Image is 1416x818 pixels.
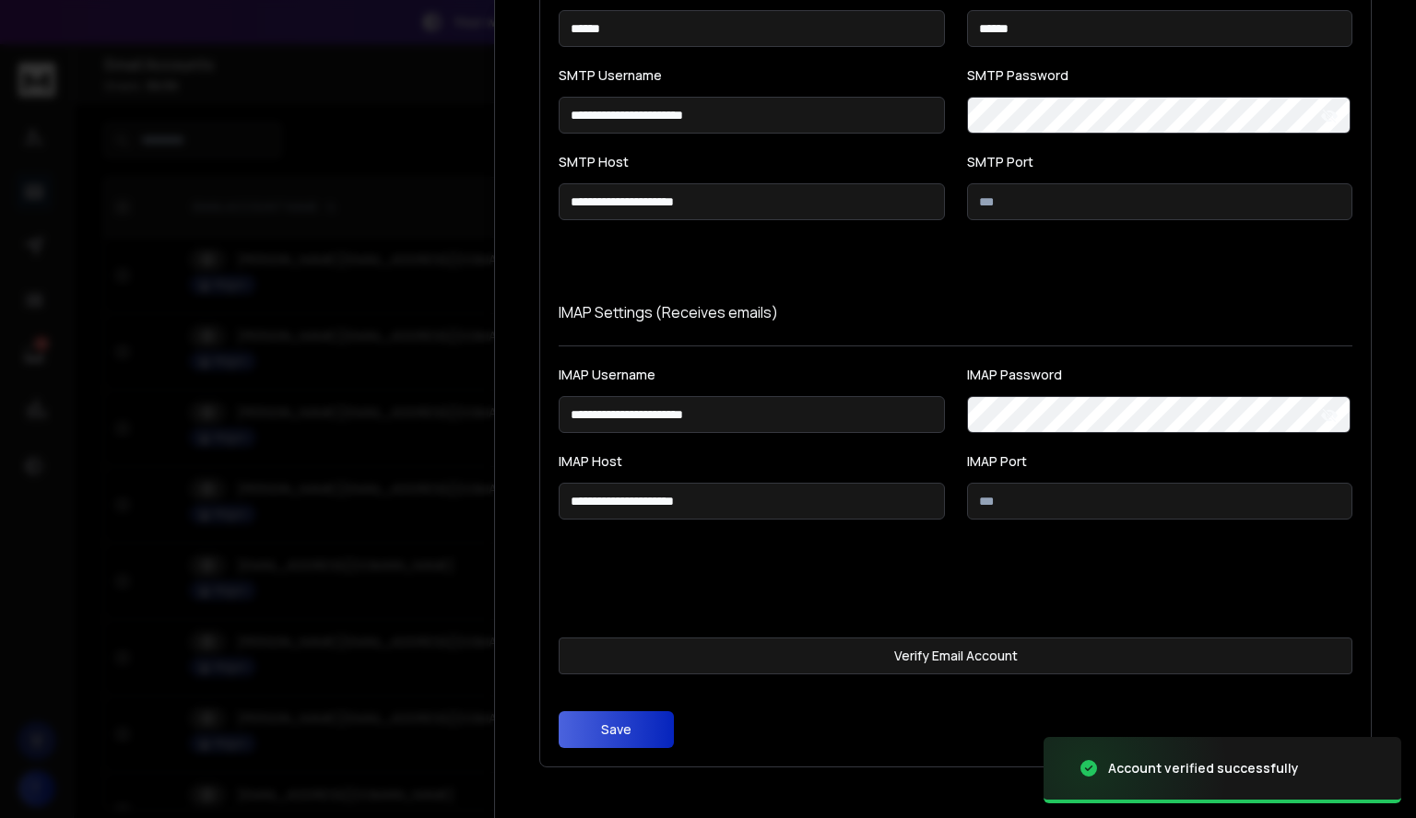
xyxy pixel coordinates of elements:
div: Account verified successfully [1108,759,1299,777]
label: IMAP Username [559,368,945,381]
button: Verify Email Account [559,637,1352,674]
label: IMAP Password [967,368,1353,381]
label: SMTP Host [559,156,945,169]
p: IMAP Settings (Receives emails) [559,301,1352,323]
label: SMTP Port [967,156,1353,169]
button: Save [559,711,674,748]
label: SMTP Username [559,69,945,82]
label: IMAP Port [967,455,1353,468]
label: IMAP Host [559,455,945,468]
label: SMTP Password [967,69,1353,82]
